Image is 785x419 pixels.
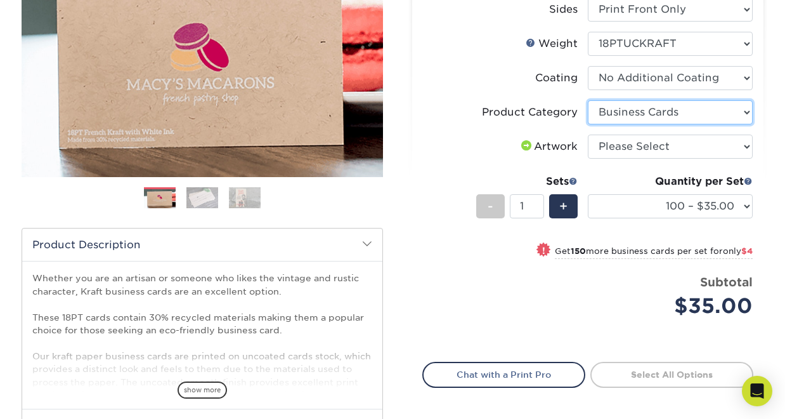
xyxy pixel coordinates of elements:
strong: 150 [571,246,586,256]
span: $4 [741,246,753,256]
h2: Product Description [22,229,382,261]
span: + [559,197,568,216]
div: Quantity per Set [588,174,753,189]
span: only [723,246,753,256]
a: Chat with a Print Pro [422,362,585,387]
div: Product Category [482,105,578,120]
div: $35.00 [597,291,753,321]
div: Weight [526,36,578,51]
small: Get more business cards per set for [555,246,753,259]
a: Select All Options [590,362,753,387]
div: Sides [549,2,578,17]
img: Business Cards 03 [229,187,261,209]
span: ! [542,244,545,257]
div: Artwork [519,139,578,154]
div: Open Intercom Messenger [742,376,772,406]
div: Coating [535,70,578,86]
strong: Subtotal [700,275,753,289]
span: - [488,197,493,216]
img: Business Cards 01 [144,183,176,215]
span: show more [178,382,227,399]
img: Business Cards 02 [186,187,218,209]
div: Sets [476,174,578,189]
